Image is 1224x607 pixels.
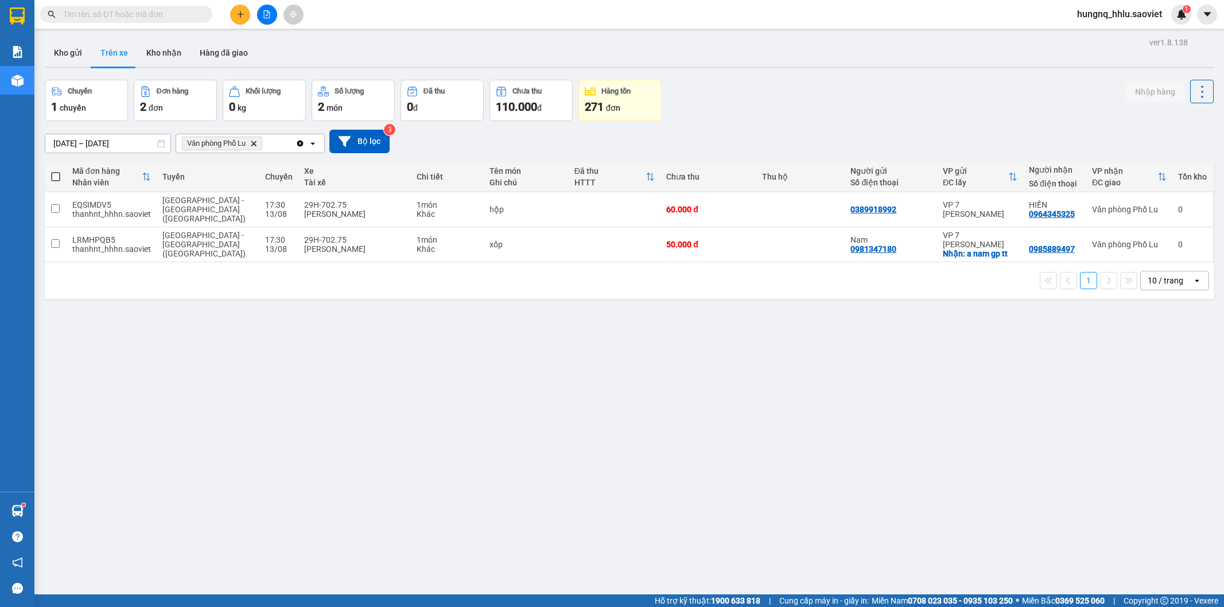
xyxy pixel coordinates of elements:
[304,178,405,187] div: Tài xế
[296,139,305,148] svg: Clear all
[45,39,91,67] button: Kho gửi
[51,100,57,114] span: 1
[1029,209,1075,219] div: 0964345325
[265,209,293,219] div: 13/08
[512,87,542,95] div: Chưa thu
[417,244,477,254] div: Khác
[72,166,142,176] div: Mã đơn hàng
[1092,205,1167,214] div: Văn phòng Phố Lu
[417,200,477,209] div: 1 món
[1029,200,1081,209] div: HIỀN
[417,209,477,219] div: Khác
[496,100,537,114] span: 110.000
[384,124,395,135] sup: 3
[1055,596,1105,605] strong: 0369 525 060
[72,178,142,187] div: Nhân viên
[191,39,257,67] button: Hàng đã giao
[574,166,646,176] div: Đã thu
[229,100,235,114] span: 0
[537,103,542,112] span: đ
[666,172,751,181] div: Chưa thu
[1149,36,1188,49] div: ver 1.8.138
[850,205,896,214] div: 0389918992
[1178,172,1207,181] div: Tồn kho
[182,137,262,150] span: Văn phòng Phố Lu, close by backspace
[11,505,24,517] img: warehouse-icon
[11,75,24,87] img: warehouse-icon
[413,103,418,112] span: đ
[1148,275,1183,286] div: 10 / trang
[12,557,23,568] span: notification
[423,87,445,95] div: Đã thu
[162,172,254,181] div: Tuyến
[489,80,573,121] button: Chưa thu110.000đ
[1178,240,1207,249] div: 0
[1086,162,1172,192] th: Toggle SortBy
[489,240,563,249] div: xốp
[308,139,317,148] svg: open
[12,531,23,542] span: question-circle
[335,87,364,95] div: Số lượng
[72,235,151,244] div: LRMHPQB5
[236,10,244,18] span: plus
[72,209,151,219] div: thanhnt_hhhn.saoviet
[72,244,151,254] div: thanhnt_hhhn.saoviet
[304,244,405,254] div: [PERSON_NAME]
[230,5,250,25] button: plus
[850,244,896,254] div: 0981347180
[72,200,151,209] div: EQSIMDV5
[263,10,271,18] span: file-add
[283,5,304,25] button: aim
[265,172,293,181] div: Chuyến
[1160,597,1168,605] span: copyright
[666,205,751,214] div: 60.000 đ
[769,594,771,607] span: |
[304,166,405,176] div: Xe
[45,80,128,121] button: Chuyến1chuyến
[67,162,157,192] th: Toggle SortBy
[1068,7,1171,21] span: hungnq_hhlu.saoviet
[943,231,1017,249] div: VP 7 [PERSON_NAME]
[149,103,163,112] span: đơn
[265,244,293,254] div: 13/08
[666,240,751,249] div: 50.000 đ
[407,100,413,114] span: 0
[68,87,92,95] div: Chuyến
[223,80,306,121] button: Khối lượng0kg
[304,209,405,219] div: [PERSON_NAME]
[578,80,662,121] button: Hàng tồn271đơn
[943,178,1008,187] div: ĐC lấy
[1016,598,1019,603] span: ⚪️
[401,80,484,121] button: Đã thu0đ
[12,583,23,594] span: message
[257,5,277,25] button: file-add
[45,134,170,153] input: Select a date range.
[1029,244,1075,254] div: 0985889497
[655,594,760,607] span: Hỗ trợ kỹ thuật:
[157,87,188,95] div: Đơn hàng
[1029,179,1081,188] div: Số điện thoại
[1202,9,1213,20] span: caret-down
[1176,9,1187,20] img: icon-new-feature
[1092,178,1157,187] div: ĐC giao
[140,100,146,114] span: 2
[187,139,246,148] span: Văn phòng Phố Lu
[137,39,191,67] button: Kho nhận
[1178,205,1207,214] div: 0
[162,196,246,223] span: [GEOGRAPHIC_DATA] - [GEOGRAPHIC_DATA] ([GEOGRAPHIC_DATA])
[489,205,563,214] div: hộp
[289,10,297,18] span: aim
[60,103,86,112] span: chuyến
[246,87,281,95] div: Khối lượng
[11,46,24,58] img: solution-icon
[1022,594,1105,607] span: Miền Bắc
[304,235,405,244] div: 29H-702.75
[1126,81,1184,102] button: Nhập hàng
[265,138,266,149] input: Selected Văn phòng Phố Lu.
[1113,594,1115,607] span: |
[10,7,25,25] img: logo-vxr
[943,166,1008,176] div: VP gửi
[417,172,477,181] div: Chi tiết
[601,87,631,95] div: Hàng tồn
[63,8,199,21] input: Tìm tên, số ĐT hoặc mã đơn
